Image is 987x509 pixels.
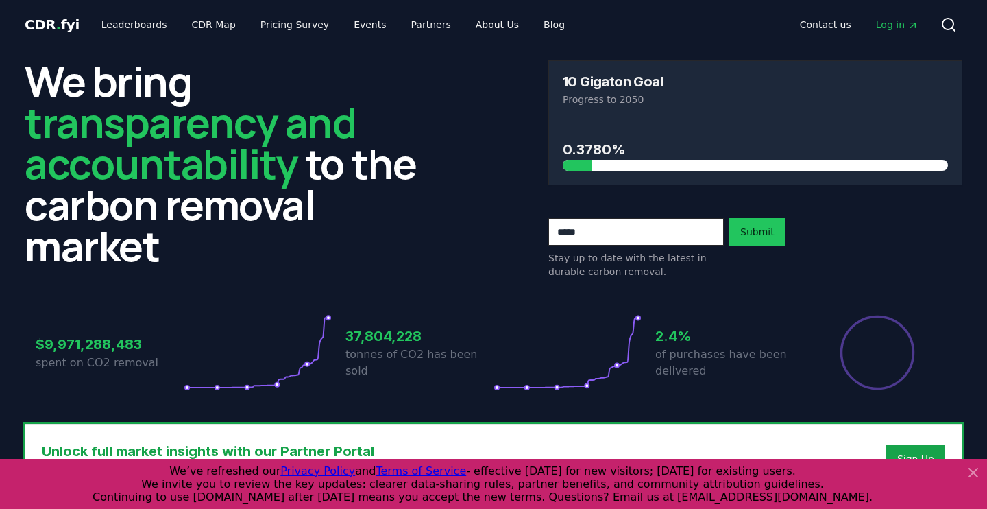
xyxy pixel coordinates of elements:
a: Partners [400,12,462,37]
span: Log in [876,18,918,32]
h3: 37,804,228 [345,326,493,346]
h3: 2.4% [655,326,803,346]
h3: $9,971,288,483 [36,334,184,355]
a: Leaderboards [90,12,178,37]
h3: 10 Gigaton Goal [563,75,663,88]
button: Sign Up [886,445,945,473]
span: CDR fyi [25,16,80,33]
nav: Main [789,12,929,37]
p: Stay up to date with the latest in durable carbon removal. [548,251,724,279]
a: About Us [465,12,530,37]
nav: Main [90,12,576,37]
span: . [56,16,61,33]
a: Sign Up [897,452,934,466]
span: transparency and accountability [25,94,356,191]
div: Percentage of sales delivered [839,314,916,391]
p: Progress to 2050 [563,93,948,106]
a: Events [343,12,397,37]
a: CDR Map [181,12,247,37]
h3: Unlock full market insights with our Partner Portal [42,441,639,462]
a: Blog [533,12,576,37]
a: Log in [865,12,929,37]
p: tonnes of CO2 has been sold [345,346,493,379]
h2: We bring to the carbon removal market [25,60,439,266]
p: of purchases have been delivered [655,346,803,379]
a: CDR.fyi [25,15,80,34]
h3: 0.3780% [563,139,948,160]
a: Contact us [789,12,862,37]
p: spent on CO2 removal [36,355,184,371]
a: Pricing Survey [249,12,340,37]
button: Submit [729,218,785,246]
